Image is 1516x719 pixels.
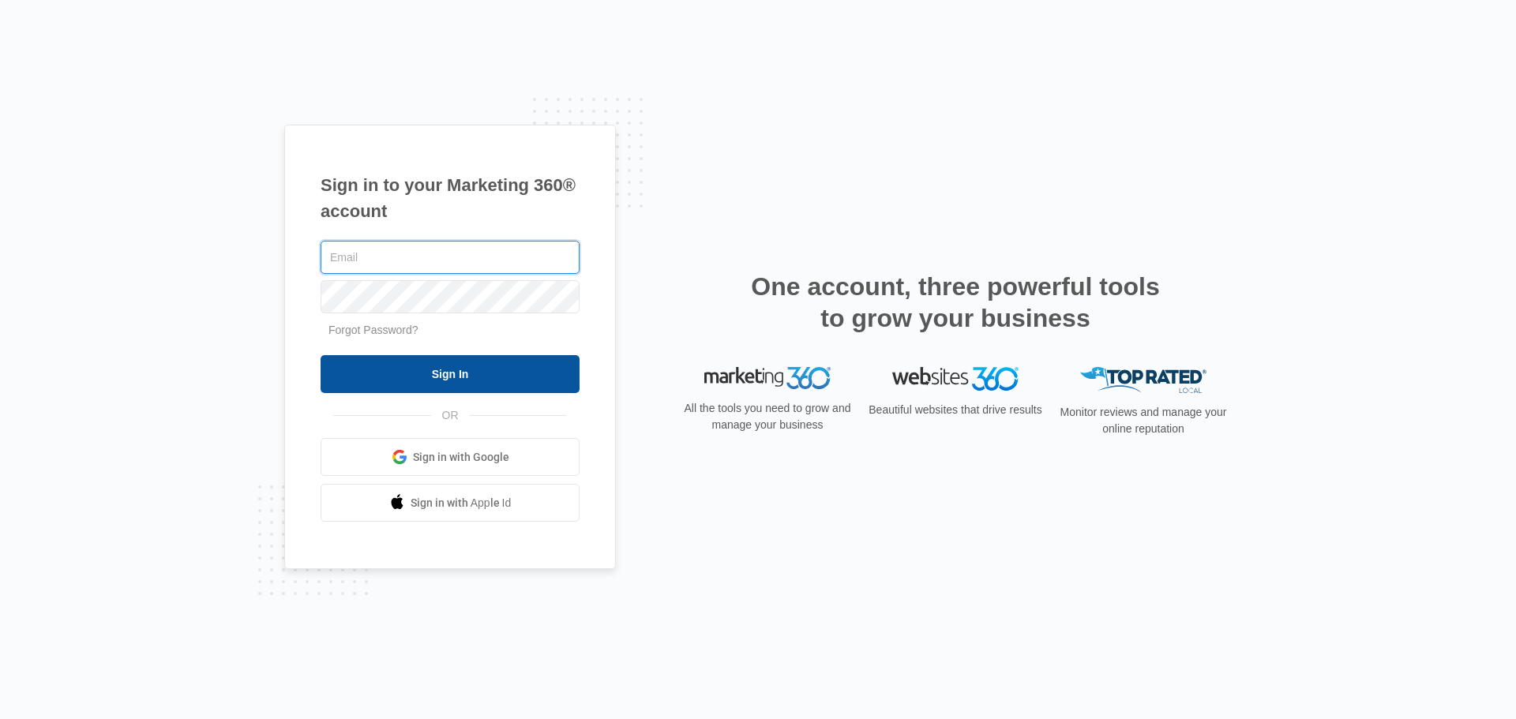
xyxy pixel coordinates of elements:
p: Beautiful websites that drive results [867,402,1044,418]
img: Websites 360 [892,367,1019,390]
p: All the tools you need to grow and manage your business [679,400,856,433]
span: OR [431,407,470,424]
a: Forgot Password? [328,324,418,336]
img: Marketing 360 [704,367,831,389]
h1: Sign in to your Marketing 360® account [321,172,580,224]
a: Sign in with Apple Id [321,484,580,522]
img: Top Rated Local [1080,367,1206,393]
h2: One account, three powerful tools to grow your business [746,271,1165,334]
input: Email [321,241,580,274]
span: Sign in with Apple Id [411,495,512,511]
span: Sign in with Google [413,449,509,466]
a: Sign in with Google [321,438,580,476]
p: Monitor reviews and manage your online reputation [1055,404,1232,437]
input: Sign In [321,355,580,393]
